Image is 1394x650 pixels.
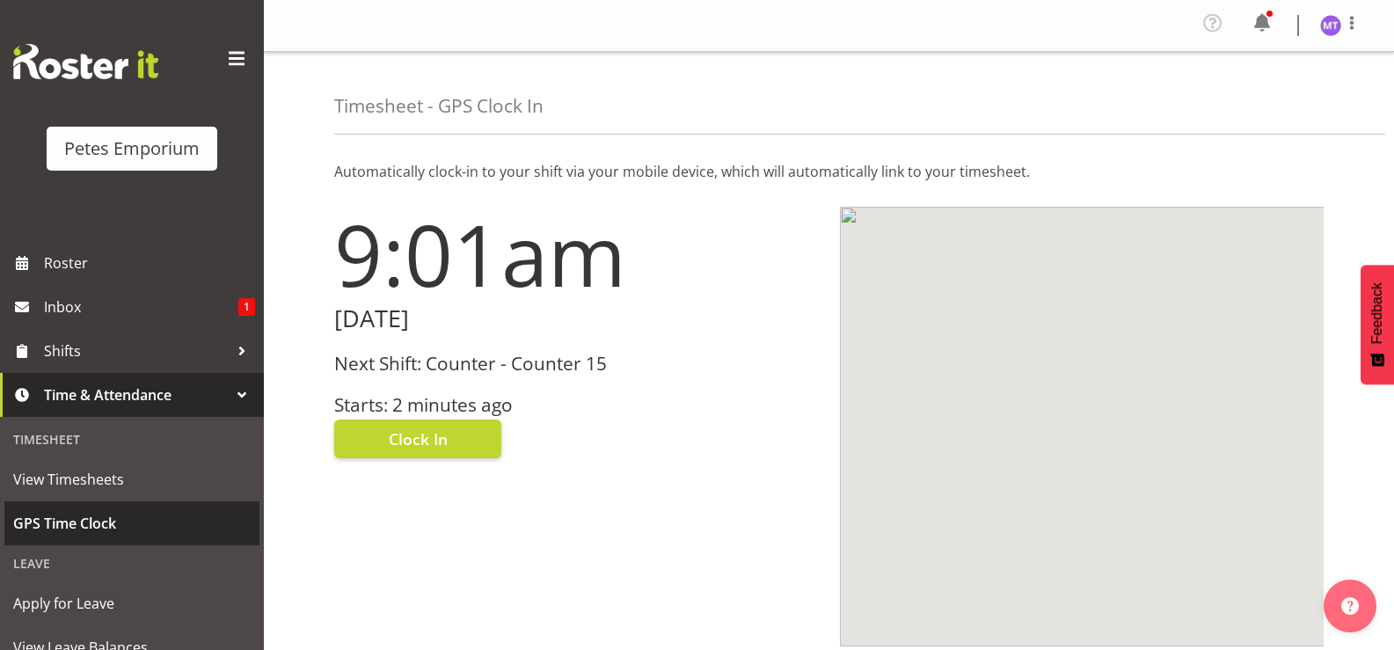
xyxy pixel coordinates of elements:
[4,421,259,457] div: Timesheet
[389,427,448,450] span: Clock In
[44,338,229,364] span: Shifts
[334,420,501,458] button: Clock In
[334,161,1324,182] p: Automatically clock-in to your shift via your mobile device, which will automatically link to you...
[334,354,819,374] h3: Next Shift: Counter - Counter 15
[334,395,819,415] h3: Starts: 2 minutes ago
[13,466,251,493] span: View Timesheets
[334,96,544,116] h4: Timesheet - GPS Clock In
[13,44,158,79] img: Rosterit website logo
[4,501,259,545] a: GPS Time Clock
[44,250,255,276] span: Roster
[64,135,200,162] div: Petes Emporium
[238,298,255,316] span: 1
[1320,15,1341,36] img: mya-taupawa-birkhead5814.jpg
[1341,597,1359,615] img: help-xxl-2.png
[13,510,251,537] span: GPS Time Clock
[4,545,259,581] div: Leave
[44,382,229,408] span: Time & Attendance
[44,294,238,320] span: Inbox
[334,305,819,332] h2: [DATE]
[1369,282,1385,344] span: Feedback
[13,590,251,617] span: Apply for Leave
[1361,265,1394,384] button: Feedback - Show survey
[4,457,259,501] a: View Timesheets
[334,207,819,302] h1: 9:01am
[4,581,259,625] a: Apply for Leave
